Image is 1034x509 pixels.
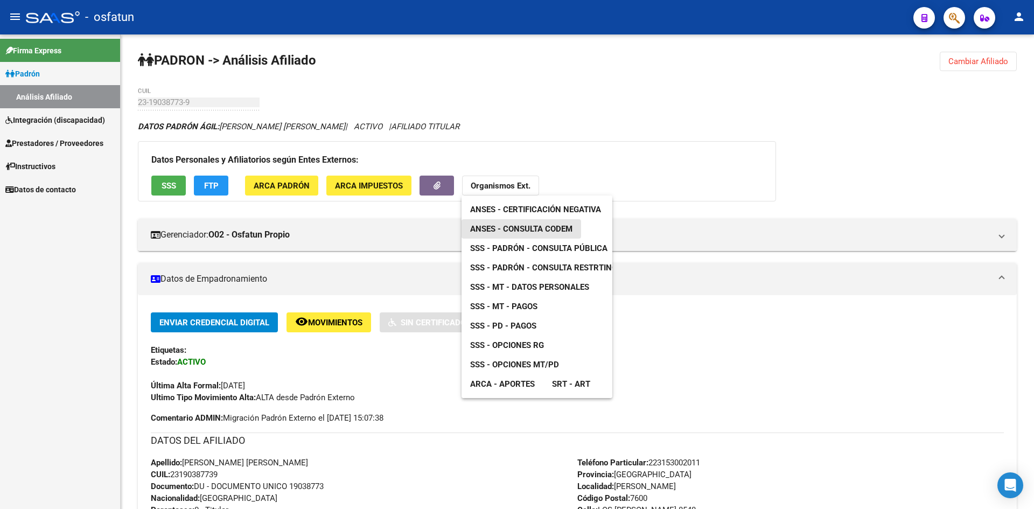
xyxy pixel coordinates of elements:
[577,493,630,503] strong: Código Postal:
[577,470,691,479] span: [GEOGRAPHIC_DATA]
[577,493,647,503] span: 7600
[151,433,1004,448] h3: DATOS DEL AFILIADO
[151,393,355,402] span: ALTA desde Padrón Externo
[177,357,206,367] strong: ACTIVO
[151,312,278,332] button: Enviar Credencial Digital
[577,482,676,491] span: [PERSON_NAME]
[138,53,316,68] strong: PADRON -> Análisis Afiliado
[151,357,177,367] strong: Estado:
[287,312,371,332] button: Movimientos
[577,470,614,479] strong: Provincia:
[5,161,55,172] span: Instructivos
[462,176,539,196] button: Organismos Ext.
[1012,10,1025,23] mat-icon: person
[151,470,170,479] strong: CUIL:
[948,57,1008,66] span: Cambiar Afiliado
[997,472,1023,498] div: Open Intercom Messenger
[9,10,22,23] mat-icon: menu
[85,5,134,29] span: - osfatun
[204,181,219,191] span: FTP
[151,229,991,241] mat-panel-title: Gerenciador:
[5,184,76,196] span: Datos de contacto
[577,458,648,468] strong: Teléfono Particular:
[401,318,525,327] span: Sin Certificado Discapacidad
[380,312,534,332] button: Sin Certificado Discapacidad
[208,229,290,241] strong: O02 - Osfatun Propio
[326,176,411,196] button: ARCA Impuestos
[151,493,277,503] span: [GEOGRAPHIC_DATA]
[577,458,700,468] span: 223153002011
[138,263,1017,295] mat-expansion-panel-header: Datos de Empadronamiento
[151,381,245,391] span: [DATE]
[138,219,1017,251] mat-expansion-panel-header: Gerenciador:O02 - Osfatun Propio
[151,393,256,402] strong: Ultimo Tipo Movimiento Alta:
[138,122,219,131] strong: DATOS PADRÓN ÁGIL:
[940,52,1017,71] button: Cambiar Afiliado
[151,152,763,168] h3: Datos Personales y Afiliatorios según Entes Externos:
[162,181,176,191] span: SSS
[151,458,182,468] strong: Apellido:
[151,470,218,479] span: 23190387739
[471,181,530,191] strong: Organismos Ext.
[151,412,383,424] span: Migración Padrón Externo el [DATE] 15:07:38
[254,181,310,191] span: ARCA Padrón
[138,122,345,131] span: [PERSON_NAME] [PERSON_NAME]
[5,45,61,57] span: Firma Express
[151,176,186,196] button: SSS
[151,381,221,391] strong: Última Alta Formal:
[577,482,614,491] strong: Localidad:
[308,318,362,327] span: Movimientos
[391,122,459,131] span: AFILIADO TITULAR
[245,176,318,196] button: ARCA Padrón
[5,137,103,149] span: Prestadores / Proveedores
[151,273,991,285] mat-panel-title: Datos de Empadronamiento
[159,318,269,327] span: Enviar Credencial Digital
[151,482,324,491] span: DU - DOCUMENTO UNICO 19038773
[151,482,194,491] strong: Documento:
[5,114,105,126] span: Integración (discapacidad)
[151,345,186,355] strong: Etiquetas:
[335,181,403,191] span: ARCA Impuestos
[5,68,40,80] span: Padrón
[194,176,228,196] button: FTP
[295,315,308,328] mat-icon: remove_red_eye
[151,493,200,503] strong: Nacionalidad:
[138,122,459,131] i: | ACTIVO |
[151,413,223,423] strong: Comentario ADMIN:
[151,458,308,468] span: [PERSON_NAME] [PERSON_NAME]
